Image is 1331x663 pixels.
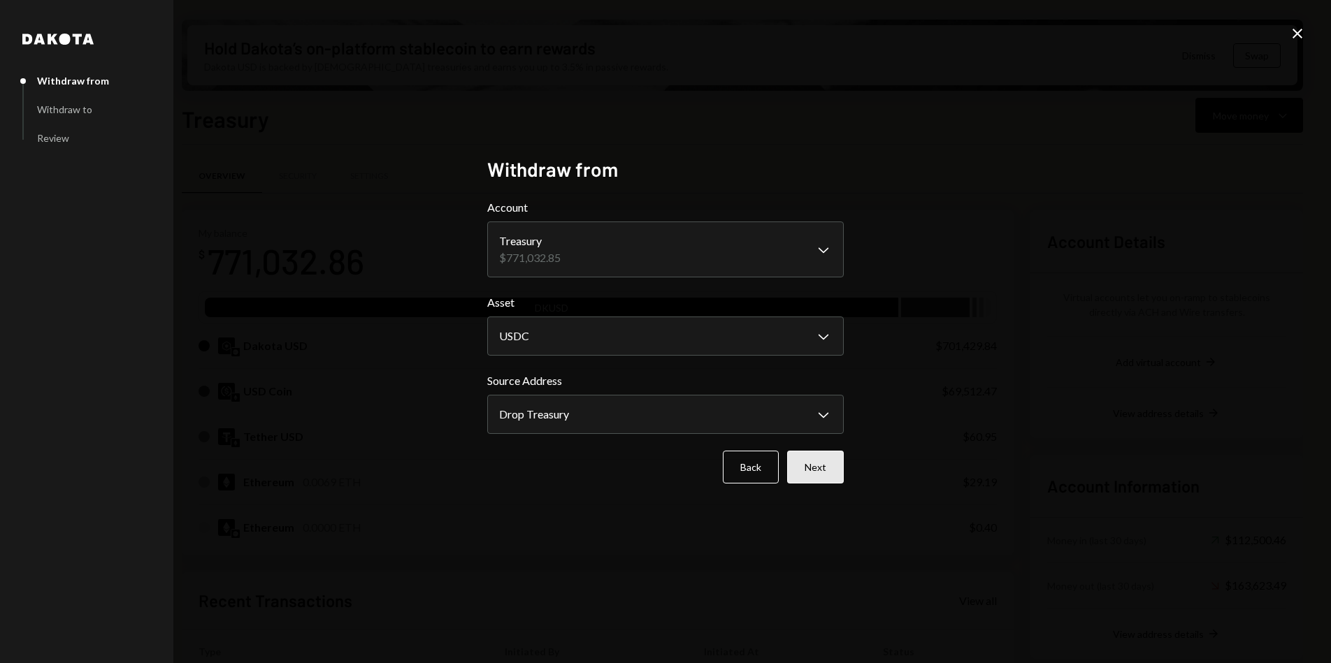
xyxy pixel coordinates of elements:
button: Source Address [487,395,844,434]
div: Review [37,132,69,144]
div: Withdraw from [37,75,109,87]
label: Source Address [487,372,844,389]
button: Next [787,451,844,483]
label: Asset [487,294,844,311]
label: Account [487,199,844,216]
button: Back [723,451,779,483]
div: Withdraw to [37,103,92,115]
h2: Withdraw from [487,156,844,183]
button: Asset [487,316,844,356]
button: Account [487,221,844,277]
